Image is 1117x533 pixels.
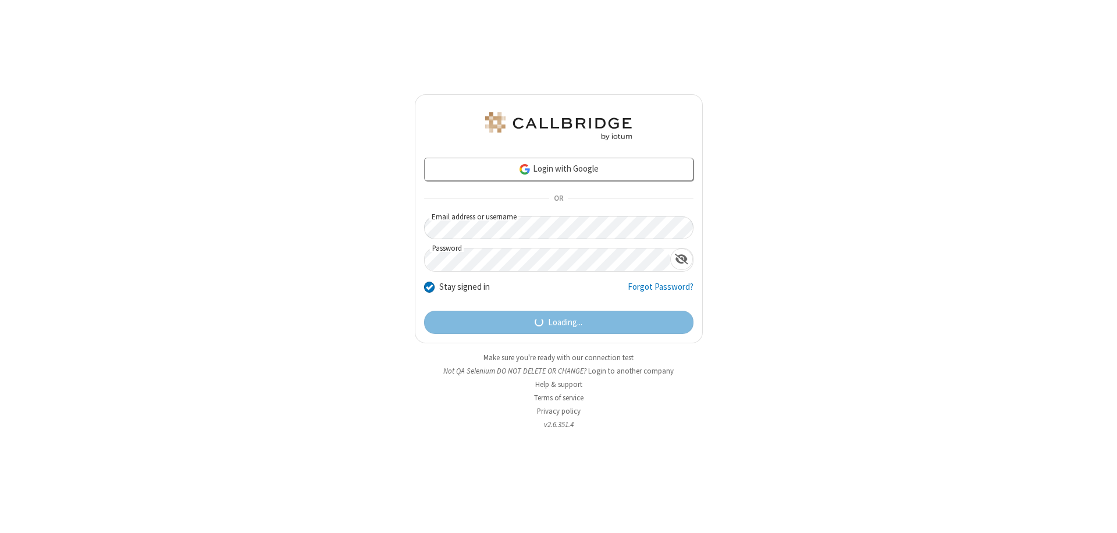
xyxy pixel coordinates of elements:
a: Privacy policy [537,406,581,416]
a: Terms of service [534,393,584,403]
button: Loading... [424,311,693,334]
input: Email address or username [424,216,693,239]
a: Make sure you're ready with our connection test [483,353,634,363]
a: Help & support [535,379,582,389]
a: Login with Google [424,158,693,181]
li: v2.6.351.4 [415,419,703,430]
span: OR [549,191,568,207]
input: Password [425,248,670,271]
img: google-icon.png [518,163,531,176]
label: Stay signed in [439,280,490,294]
a: Forgot Password? [628,280,693,303]
img: QA Selenium DO NOT DELETE OR CHANGE [483,112,634,140]
li: Not QA Selenium DO NOT DELETE OR CHANGE? [415,365,703,376]
span: Loading... [548,316,582,329]
button: Login to another company [588,365,674,376]
div: Show password [670,248,693,270]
